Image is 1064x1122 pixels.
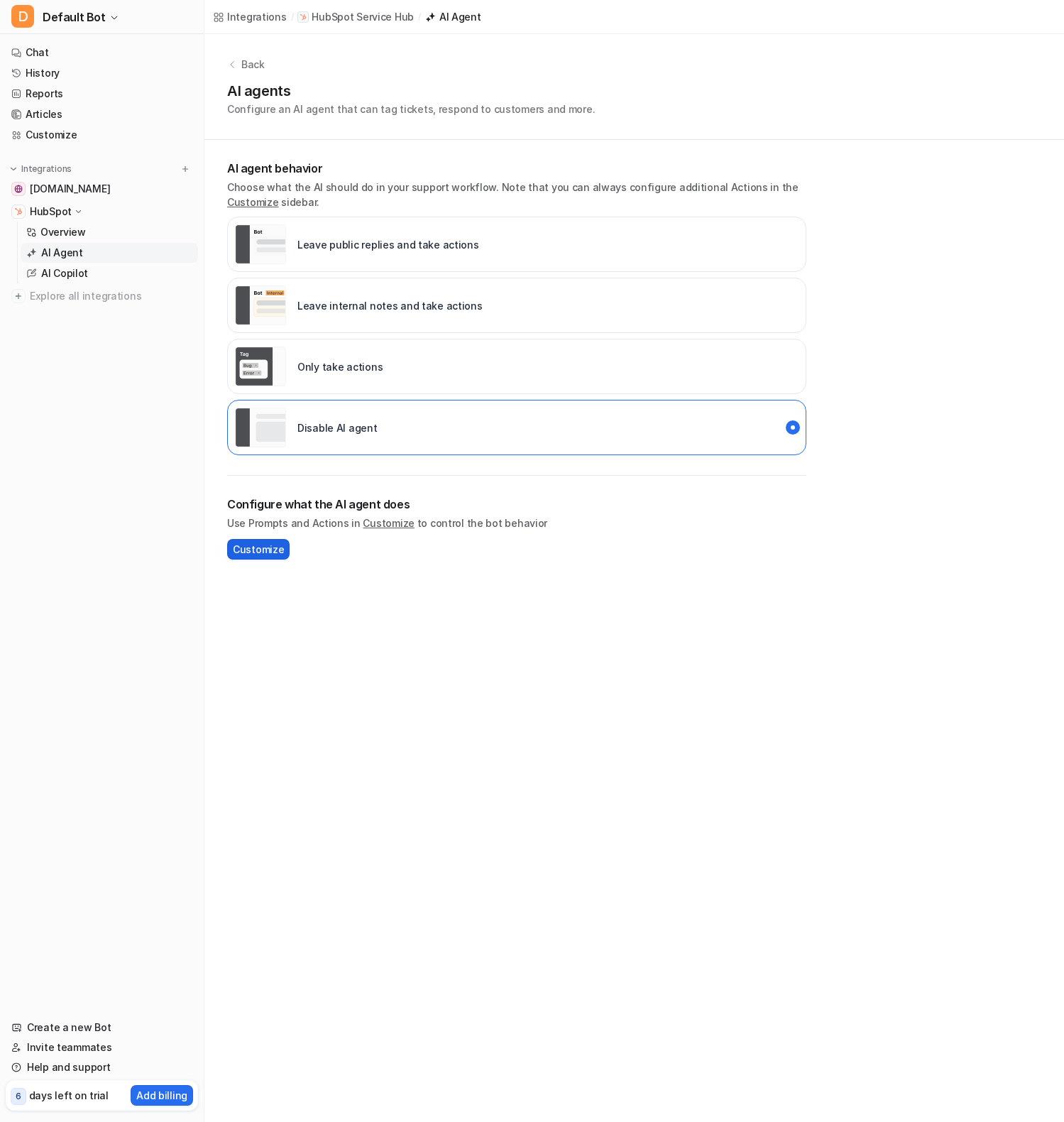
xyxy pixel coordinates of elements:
[227,160,806,177] p: AI agent behavior
[180,164,190,174] img: menu_add.svg
[297,10,414,24] a: HubSpot Service Hub iconHubSpot Service Hub
[227,9,287,24] div: Integrations
[235,285,286,325] img: Leave internal notes and take actions
[11,289,26,303] img: explore all integrations
[300,13,307,21] img: HubSpot Service Hub icon
[227,278,806,333] div: live::internal_reply
[227,339,806,394] div: live::disabled
[21,222,198,242] a: Overview
[6,1057,198,1077] a: Help and support
[227,80,595,102] h1: AI agents
[41,266,88,280] p: AI Copilot
[439,9,481,24] div: AI Agent
[6,84,198,104] a: Reports
[6,125,198,145] a: Customize
[227,217,806,272] div: live::external_reply
[16,1090,21,1103] p: 6
[6,286,198,306] a: Explore all integrations
[241,57,265,72] p: Back
[6,1018,198,1037] a: Create a new Bot
[131,1085,193,1106] button: Add billing
[227,102,595,116] p: Configure an AI agent that can tag tickets, respond to customers and more.
[43,7,106,27] span: Default Bot
[21,263,198,283] a: AI Copilot
[213,9,287,24] a: Integrations
[235,408,286,447] img: Disable AI agent
[41,246,83,260] p: AI Agent
[21,243,198,263] a: AI Agent
[297,237,479,252] p: Leave public replies and take actions
[297,298,483,313] p: Leave internal notes and take actions
[11,5,34,28] span: D
[312,10,414,24] p: HubSpot Service Hub
[297,359,383,374] p: Only take actions
[227,539,290,560] button: Customize
[6,43,198,62] a: Chat
[227,496,806,513] h2: Configure what the AI agent does
[6,104,198,124] a: Articles
[227,516,806,530] p: Use Prompts and Actions in to control the bot behavior
[235,224,286,264] img: Leave public replies and take actions
[6,162,76,176] button: Integrations
[233,542,284,557] span: Customize
[235,347,286,386] img: Only take actions
[227,196,278,208] a: Customize
[6,63,198,83] a: History
[227,180,806,209] p: Choose what the AI should do in your support workflow. Note that you can always configure additio...
[30,182,110,196] span: [DOMAIN_NAME]
[30,205,72,219] p: HubSpot
[425,9,481,24] a: AI Agent
[40,225,86,239] p: Overview
[9,164,18,174] img: expand menu
[6,179,198,199] a: help.cloover.co[DOMAIN_NAME]
[297,420,378,435] p: Disable AI agent
[6,1037,198,1057] a: Invite teammates
[30,285,192,307] span: Explore all integrations
[418,11,421,23] span: /
[14,207,23,216] img: HubSpot
[291,11,294,23] span: /
[136,1088,187,1103] p: Add billing
[227,400,806,455] div: paused::disabled
[363,517,414,529] a: Customize
[21,163,72,175] p: Integrations
[29,1088,109,1103] p: days left on trial
[14,185,23,193] img: help.cloover.co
